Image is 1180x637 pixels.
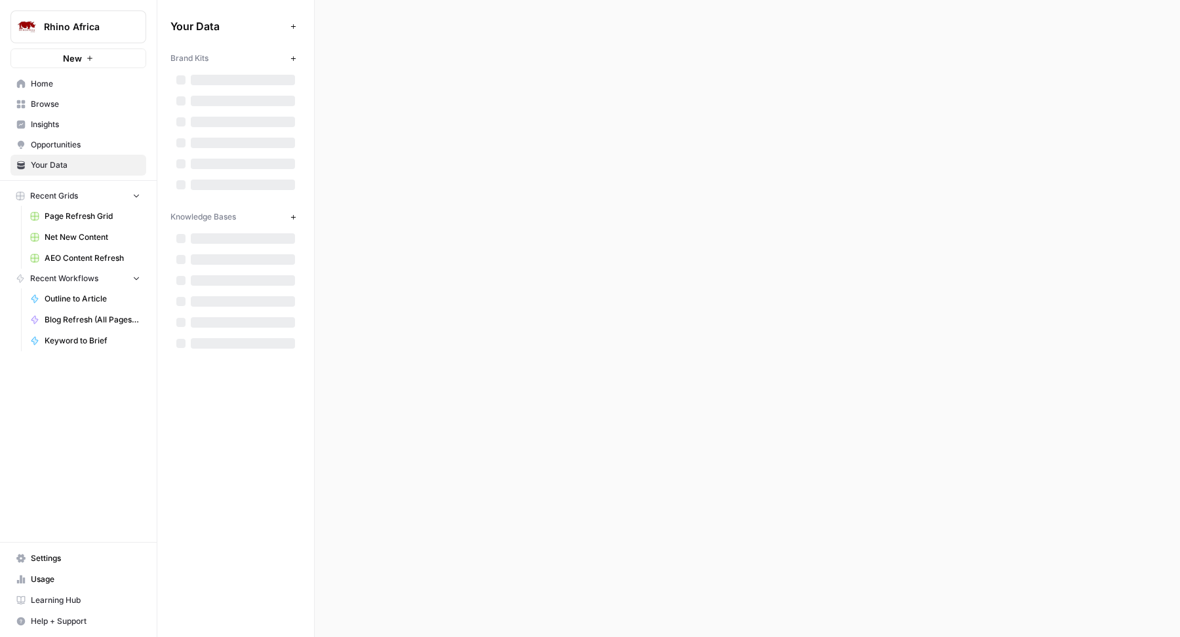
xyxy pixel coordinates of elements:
[31,552,140,564] span: Settings
[10,569,146,590] a: Usage
[30,190,78,202] span: Recent Grids
[63,52,82,65] span: New
[170,18,285,34] span: Your Data
[15,15,39,39] img: Rhino Africa Logo
[45,231,140,243] span: Net New Content
[24,288,146,309] a: Outline to Article
[24,248,146,269] a: AEO Content Refresh
[31,98,140,110] span: Browse
[10,94,146,115] a: Browse
[45,335,140,347] span: Keyword to Brief
[45,252,140,264] span: AEO Content Refresh
[170,52,208,64] span: Brand Kits
[44,20,123,33] span: Rhino Africa
[10,548,146,569] a: Settings
[45,293,140,305] span: Outline to Article
[10,590,146,611] a: Learning Hub
[45,314,140,326] span: Blog Refresh (All Pages - Test)
[24,206,146,227] a: Page Refresh Grid
[31,615,140,627] span: Help + Support
[31,78,140,90] span: Home
[10,186,146,206] button: Recent Grids
[31,573,140,585] span: Usage
[31,139,140,151] span: Opportunities
[10,73,146,94] a: Home
[10,269,146,288] button: Recent Workflows
[31,159,140,171] span: Your Data
[31,119,140,130] span: Insights
[10,611,146,632] button: Help + Support
[24,330,146,351] a: Keyword to Brief
[170,211,236,223] span: Knowledge Bases
[10,48,146,68] button: New
[10,10,146,43] button: Workspace: Rhino Africa
[10,155,146,176] a: Your Data
[24,227,146,248] a: Net New Content
[30,273,98,284] span: Recent Workflows
[10,134,146,155] a: Opportunities
[45,210,140,222] span: Page Refresh Grid
[24,309,146,330] a: Blog Refresh (All Pages - Test)
[31,594,140,606] span: Learning Hub
[10,114,146,135] a: Insights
